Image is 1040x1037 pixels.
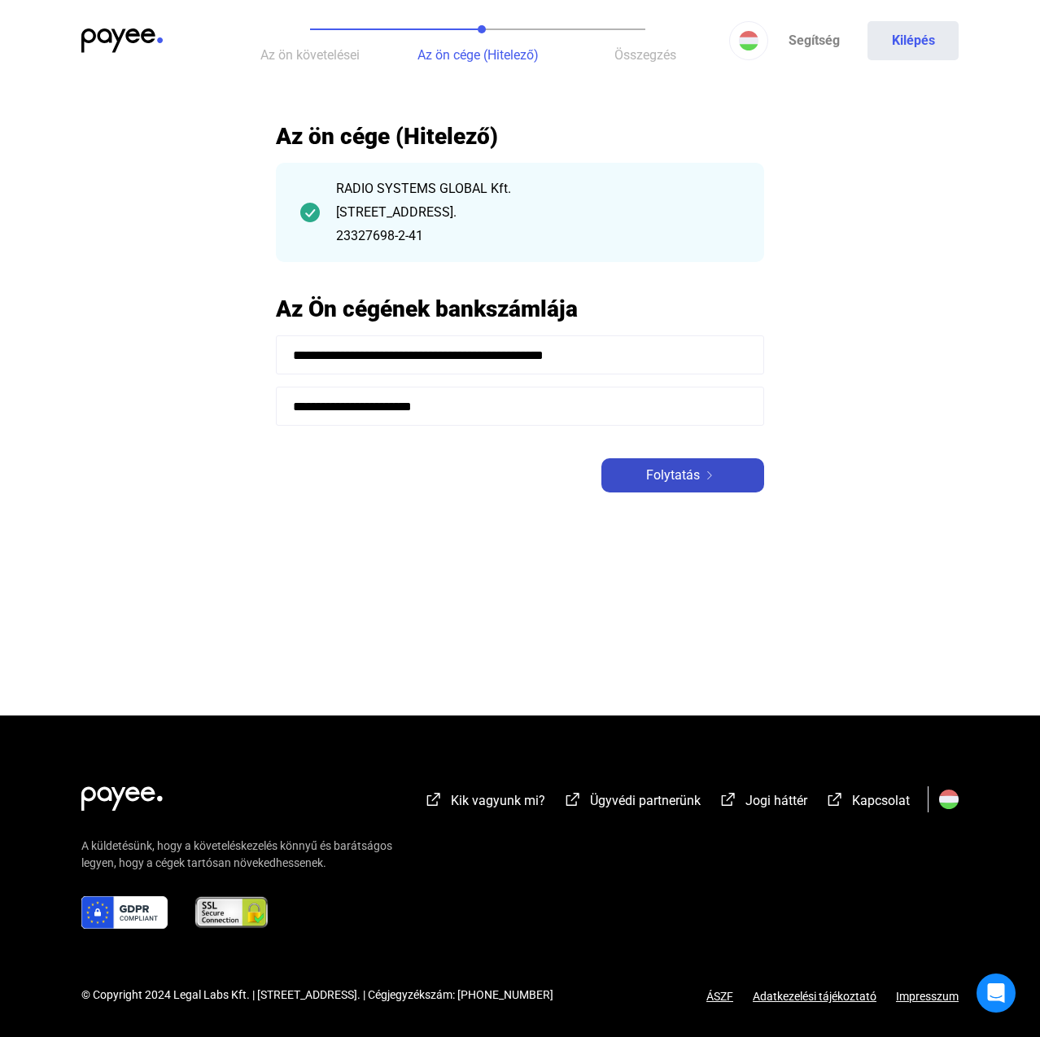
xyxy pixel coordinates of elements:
img: arrow-right-white [700,471,719,479]
img: checkmark-darker-green-circle [300,203,320,222]
img: gdpr [81,896,168,929]
button: Kilépés [867,21,959,60]
img: HU [739,31,758,50]
span: Az ön cége (Hitelező) [417,47,539,63]
img: external-link-white [424,791,444,807]
a: external-link-whiteJogi háttér [719,795,807,811]
span: Ügyvédi partnerünk [590,793,701,808]
h2: Az ön cége (Hitelező) [276,122,764,151]
div: Open Intercom Messenger [977,974,1016,1013]
a: external-link-whiteKapcsolat [825,795,910,811]
img: white-payee-white-dot.svg [81,777,163,811]
span: Jogi háttér [745,793,807,808]
img: payee-logo [81,28,163,53]
a: Segítség [768,21,859,60]
span: Kik vagyunk mi? [451,793,545,808]
img: external-link-white [719,791,738,807]
span: Az ön követelései [260,47,360,63]
div: © Copyright 2024 Legal Labs Kft. | [STREET_ADDRESS]. | Cégjegyzékszám: [PHONE_NUMBER] [81,987,553,1004]
span: Összegzés [614,47,676,63]
div: [STREET_ADDRESS]. [336,203,740,222]
a: Impresszum [896,990,959,1003]
a: external-link-whiteÜgyvédi partnerünk [563,795,701,811]
button: Folytatásarrow-right-white [601,458,764,492]
img: external-link-white [563,791,583,807]
div: 23327698-2-41 [336,226,740,246]
a: external-link-whiteKik vagyunk mi? [424,795,545,811]
div: RADIO SYSTEMS GLOBAL Kft. [336,179,740,199]
span: Kapcsolat [852,793,910,808]
img: external-link-white [825,791,845,807]
button: HU [729,21,768,60]
a: Adatkezelési tájékoztató [733,990,896,1003]
img: HU.svg [939,790,959,809]
h2: Az Ön cégének bankszámlája [276,295,764,323]
a: ÁSZF [706,990,733,1003]
span: Folytatás [646,466,700,485]
img: ssl [194,896,269,929]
